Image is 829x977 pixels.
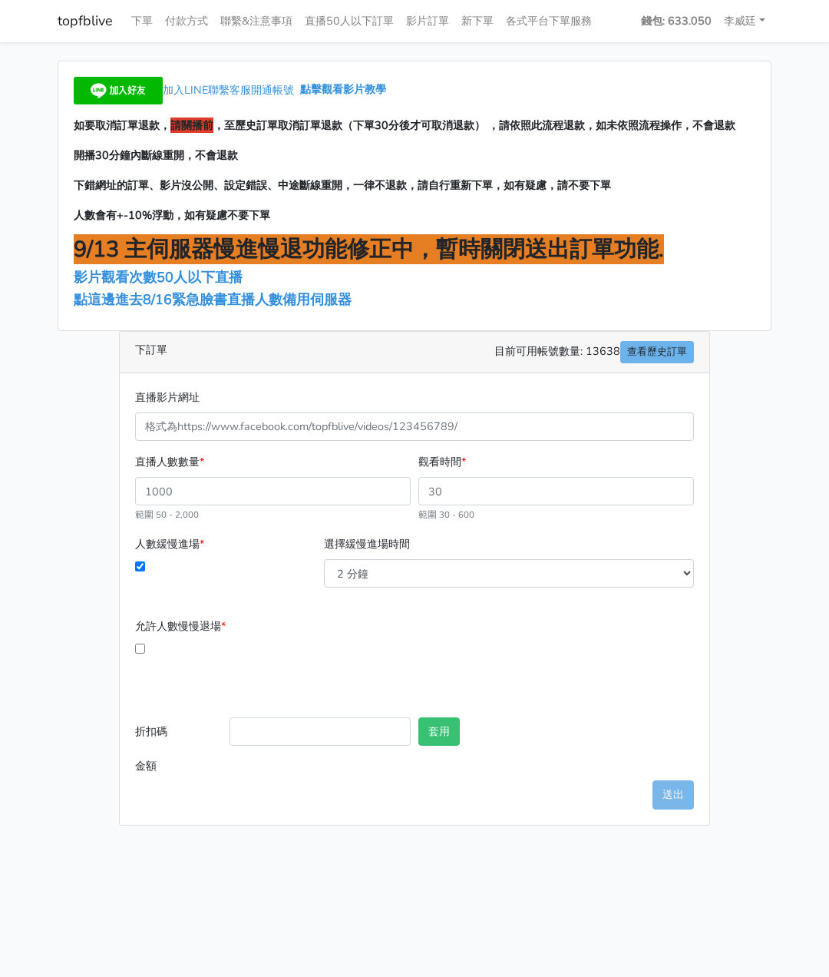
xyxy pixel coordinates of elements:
a: 付款方式 [159,6,214,36]
a: 錢包: 633.050 [635,6,718,36]
span: 50人以下直播 [157,268,243,286]
span: 如要取消訂單退款， [74,118,170,133]
label: 折扣碼 [131,717,226,752]
a: 聯繫&注意事項 [214,6,299,36]
a: topfblive [58,6,113,36]
a: 新下單 [455,6,500,36]
a: 影片訂單 [400,6,455,36]
a: 各式平台下單服務 [500,6,598,36]
a: 下單 [125,6,159,36]
span: 加入LINE聯繫客服開通帳號 [163,82,294,98]
label: 允許人數慢慢退場 [135,618,226,635]
a: 點擊觀看影片教學 [300,82,386,98]
label: 直播影片網址 [135,389,200,406]
small: 範圍 50 - 2,000 [135,508,199,521]
input: 格式為https://www.facebook.com/topfblive/videos/123456789/ [135,412,694,441]
button: 送出 [652,780,694,809]
a: 查看歷史訂單 [620,341,694,363]
button: 套用 [418,717,460,746]
label: 觀看時間 [418,453,466,471]
div: 下訂單 [120,332,709,373]
a: 直播50人以下訂單 [299,6,400,36]
small: 範圍 30 - 600 [418,508,474,521]
span: 請關播前 [170,118,213,133]
img: 加入好友 [74,77,163,104]
strong: 錢包: 633.050 [641,13,712,28]
span: 下錯網址的訂單、影片沒公開、設定錯誤、中途斷線重開，一律不退款，請自行重新下單，如有疑慮，請不要下單 [74,177,611,193]
label: 人數緩慢進場 [135,535,204,553]
label: 直播人數數量 [135,453,204,471]
label: 選擇緩慢進場時間 [324,535,410,553]
span: 9/13 主伺服器慢進慢退功能修正中，暫時關閉送出訂單功能. [74,234,664,264]
span: 開播30分鐘內斷線重開，不會退款 [74,147,238,163]
a: 加入LINE聯繫客服開通帳號 [74,82,300,98]
a: 點這邊進去8/16緊急臉書直播人數備用伺服器 [74,290,352,309]
input: 30 [418,477,694,505]
a: 影片觀看次數 [74,268,157,286]
a: 李威廷 [718,6,771,36]
input: 1000 [135,477,411,505]
span: 人數會有+-10%浮動，如有疑慮不要下單 [74,207,270,223]
label: 金額 [131,752,226,780]
span: 目前可用帳號數量: 13638 [494,341,694,363]
span: ，至歷史訂單取消訂單退款（下單30分後才可取消退款） ，請依照此流程退款，如未依照流程操作，不會退款 [213,118,735,133]
a: 50人以下直播 [157,268,246,286]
